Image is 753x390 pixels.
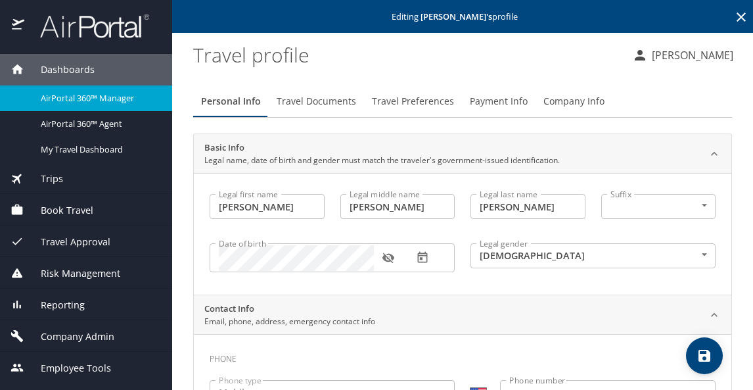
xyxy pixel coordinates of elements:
[210,345,716,367] h3: Phone
[193,34,622,75] h1: Travel profile
[24,361,111,376] span: Employee Tools
[204,155,560,166] p: Legal name, date of birth and gender must match the traveler's government-issued identification.
[24,298,85,312] span: Reporting
[41,118,156,130] span: AirPortal 360™ Agent
[648,47,733,63] p: [PERSON_NAME]
[41,143,156,156] span: My Travel Dashboard
[204,303,375,316] h2: Contact Info
[194,295,731,335] div: Contact InfoEmail, phone, address, emergency contact info
[12,13,26,39] img: icon-airportal.png
[24,235,110,249] span: Travel Approval
[24,266,120,281] span: Risk Management
[470,243,716,268] div: [DEMOGRAPHIC_DATA]
[194,134,731,174] div: Basic InfoLegal name, date of birth and gender must match the traveler's government-issued identi...
[24,329,114,344] span: Company Admin
[194,173,731,295] div: Basic InfoLegal name, date of birth and gender must match the traveler's government-issued identi...
[601,194,716,219] div: ​
[686,337,723,374] button: save
[24,203,93,218] span: Book Travel
[26,13,149,39] img: airportal-logo.png
[277,93,356,110] span: Travel Documents
[201,93,261,110] span: Personal Info
[204,141,560,155] h2: Basic Info
[41,92,156,105] span: AirPortal 360™ Manager
[24,172,63,186] span: Trips
[24,62,95,77] span: Dashboards
[193,85,732,117] div: Profile
[204,316,375,328] p: Email, phone, address, emergency contact info
[470,93,528,110] span: Payment Info
[372,93,454,110] span: Travel Preferences
[543,93,605,110] span: Company Info
[627,43,739,67] button: [PERSON_NAME]
[421,11,492,22] strong: [PERSON_NAME] 's
[176,12,749,21] p: Editing profile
